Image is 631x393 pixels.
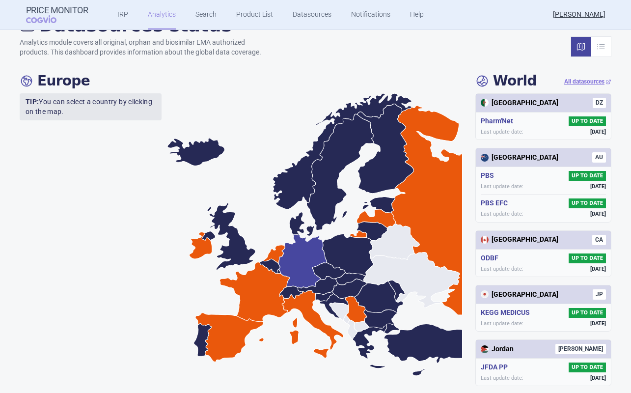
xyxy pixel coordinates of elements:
span: UP TO DATE [569,308,606,318]
p: Analytics module covers all original, orphan and biosimilar EMA authorized products. This dashboa... [20,38,271,57]
span: AU [592,152,606,163]
div: Jordan [481,344,514,354]
span: [DATE] [590,374,606,382]
span: Last update date: [481,265,523,273]
div: [GEOGRAPHIC_DATA] [481,153,558,163]
span: CA [592,235,606,245]
span: [DATE] [590,183,606,190]
h5: PBS [481,171,498,181]
span: DZ [593,98,606,108]
h5: JFDA PP [481,363,512,372]
img: Algeria [481,99,489,107]
h5: ODBF [481,253,502,263]
span: Last update date: [481,320,523,327]
span: UP TO DATE [569,171,606,181]
span: Last update date: [481,183,523,190]
span: Last update date: [481,374,523,382]
span: Last update date: [481,128,523,136]
span: UP TO DATE [569,253,606,263]
p: You can select a country by clicking on the map. [20,93,162,120]
img: Japan [481,290,489,298]
span: [DATE] [590,265,606,273]
h5: KEGG MEDICUS [481,308,534,318]
div: [GEOGRAPHIC_DATA] [481,235,558,245]
span: [PERSON_NAME] [555,344,606,354]
h5: Pharm'Net [481,116,517,126]
span: [DATE] [590,320,606,327]
img: Australia [481,154,489,162]
span: UP TO DATE [569,116,606,126]
div: [GEOGRAPHIC_DATA] [481,98,558,108]
span: UP TO DATE [569,363,606,372]
a: All datasources [564,78,611,86]
a: Price MonitorCOGVIO [26,5,88,24]
img: Jordan [481,345,489,353]
span: [DATE] [590,128,606,136]
h5: PBS EFC [481,198,512,208]
span: UP TO DATE [569,198,606,208]
strong: Price Monitor [26,5,88,15]
span: Last update date: [481,210,523,218]
h4: World [475,73,537,89]
div: [GEOGRAPHIC_DATA] [481,290,558,300]
strong: TIP: [26,98,39,106]
img: Canada [481,236,489,244]
span: [DATE] [590,210,606,218]
h4: Europe [20,73,90,89]
span: JP [593,289,606,300]
span: COGVIO [26,15,70,23]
